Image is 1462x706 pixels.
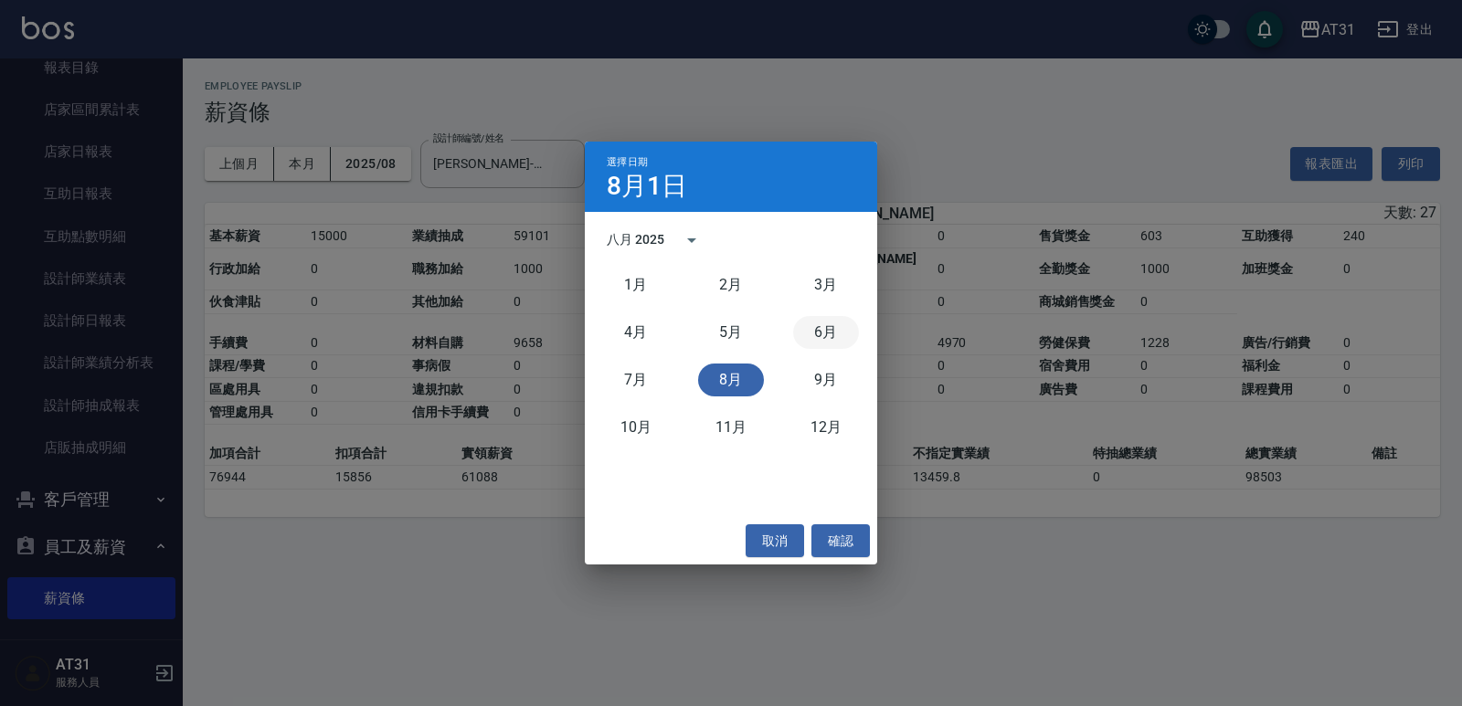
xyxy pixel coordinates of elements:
[698,269,764,301] button: 二月
[698,364,764,396] button: 八月
[607,156,648,168] span: 選擇日期
[603,411,669,444] button: 十月
[793,316,859,349] button: 六月
[603,269,669,301] button: 一月
[793,411,859,444] button: 十二月
[670,218,714,262] button: calendar view is open, switch to year view
[698,411,764,444] button: 十一月
[607,230,664,249] div: 八月 2025
[811,524,870,558] button: 確認
[603,316,669,349] button: 四月
[793,364,859,396] button: 九月
[603,364,669,396] button: 七月
[746,524,804,558] button: 取消
[607,175,687,197] h4: 8月1日
[793,269,859,301] button: 三月
[698,316,764,349] button: 五月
